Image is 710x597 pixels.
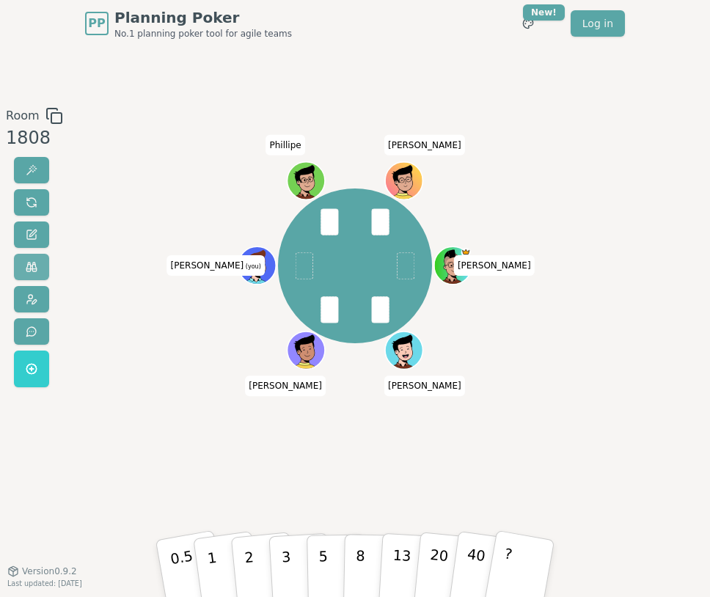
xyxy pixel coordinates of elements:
span: Toce is the host [461,248,471,257]
a: PPPlanning PokerNo.1 planning poker tool for agile teams [85,7,292,40]
span: Version 0.9.2 [22,565,77,577]
span: (you) [244,263,261,270]
span: Click to change your name [167,255,265,276]
button: Change name [14,221,49,248]
button: Watch only [14,254,49,280]
span: PP [88,15,105,32]
button: Reset votes [14,189,49,216]
div: 1808 [6,125,63,151]
span: Click to change your name [245,376,326,397]
span: Click to change your name [384,135,465,155]
span: Click to change your name [454,255,535,276]
button: Send feedback [14,318,49,345]
div: New! [523,4,565,21]
button: Version0.9.2 [7,565,77,577]
button: Change avatar [14,286,49,312]
button: New! [515,10,541,37]
a: Log in [571,10,625,37]
span: Last updated: [DATE] [7,579,82,587]
span: Room [6,107,40,125]
span: No.1 planning poker tool for agile teams [114,28,292,40]
span: Click to change your name [266,135,304,155]
button: Click to change your avatar [239,248,274,283]
button: Reveal votes [14,157,49,183]
span: Click to change your name [384,376,465,397]
button: Get a named room [14,351,49,387]
span: Planning Poker [114,7,292,28]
